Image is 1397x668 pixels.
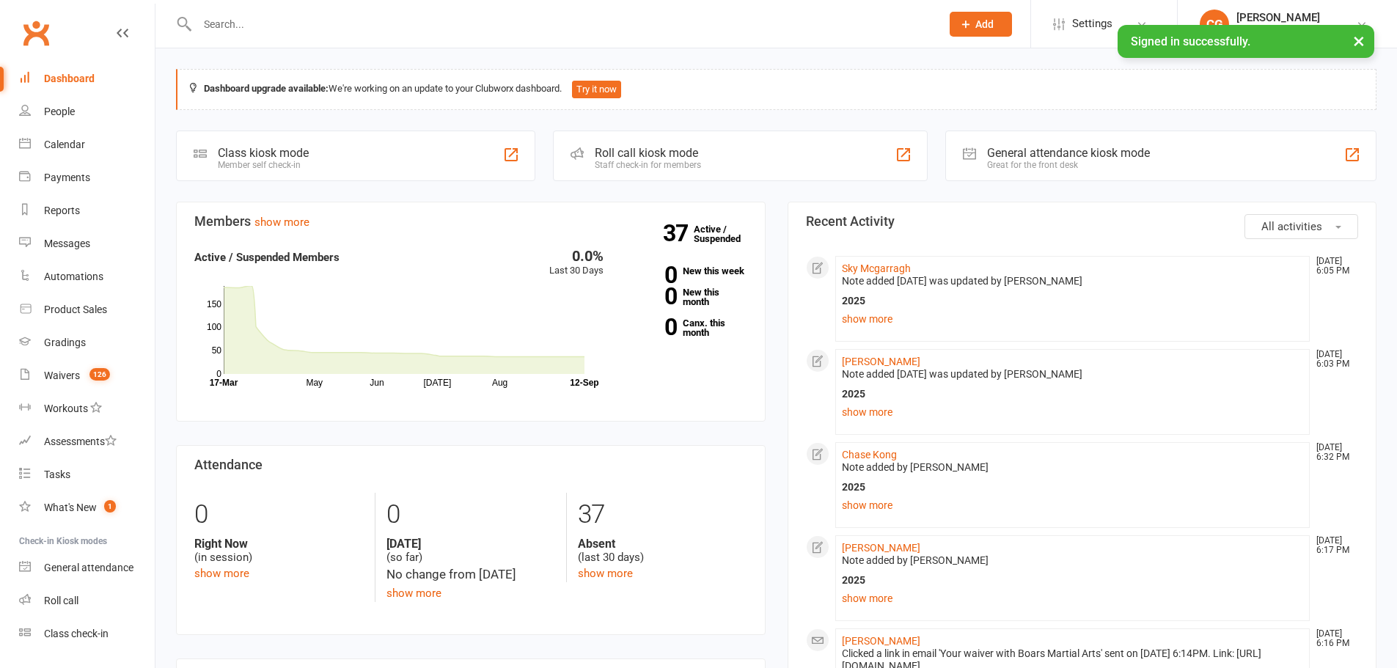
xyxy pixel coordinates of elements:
[595,160,701,170] div: Staff check-in for members
[44,595,78,606] div: Roll call
[842,368,1304,381] div: Note added [DATE] was updated by [PERSON_NAME]
[194,214,747,229] h3: Members
[1244,214,1358,239] button: All activities
[18,15,54,51] a: Clubworx
[204,83,329,94] strong: Dashboard upgrade available:
[19,551,155,584] a: General attendance kiosk mode
[19,62,155,95] a: Dashboard
[578,537,747,565] div: (last 30 days)
[842,574,1304,587] div: 2025
[254,216,309,229] a: show more
[44,205,80,216] div: Reports
[842,295,1304,307] div: 2025
[19,161,155,194] a: Payments
[386,537,555,565] div: (so far)
[194,567,249,580] a: show more
[842,309,1304,329] a: show more
[549,249,604,279] div: Last 30 Days
[44,469,70,480] div: Tasks
[194,251,340,264] strong: Active / Suspended Members
[19,326,155,359] a: Gradings
[578,493,747,537] div: 37
[194,458,747,472] h3: Attendance
[626,318,747,337] a: 0Canx. this month
[19,194,155,227] a: Reports
[44,628,109,639] div: Class check-in
[194,493,364,537] div: 0
[44,238,90,249] div: Messages
[1236,11,1320,24] div: [PERSON_NAME]
[1261,220,1322,233] span: All activities
[626,287,747,307] a: 0New this month
[842,402,1304,422] a: show more
[549,249,604,263] div: 0.0%
[1309,536,1357,555] time: [DATE] 6:17 PM
[193,14,931,34] input: Search...
[44,337,86,348] div: Gradings
[1309,257,1357,276] time: [DATE] 6:05 PM
[19,458,155,491] a: Tasks
[44,502,97,513] div: What's New
[663,222,694,244] strong: 37
[19,128,155,161] a: Calendar
[44,304,107,315] div: Product Sales
[44,139,85,150] div: Calendar
[595,146,701,160] div: Roll call kiosk mode
[19,617,155,650] a: Class kiosk mode
[626,264,677,286] strong: 0
[44,370,80,381] div: Waivers
[626,266,747,276] a: 0New this week
[842,461,1304,474] div: Note added by [PERSON_NAME]
[1309,350,1357,369] time: [DATE] 6:03 PM
[1346,25,1372,56] button: ×
[842,495,1304,515] a: show more
[104,500,116,513] span: 1
[1131,34,1250,48] span: Signed in successfully.
[987,160,1150,170] div: Great for the front desk
[572,81,621,98] button: Try it now
[975,18,994,30] span: Add
[842,356,920,367] a: [PERSON_NAME]
[578,567,633,580] a: show more
[19,392,155,425] a: Workouts
[89,368,110,381] span: 126
[842,554,1304,567] div: Note added by [PERSON_NAME]
[950,12,1012,37] button: Add
[19,260,155,293] a: Automations
[386,493,555,537] div: 0
[194,537,364,565] div: (in session)
[386,587,441,600] a: show more
[578,537,747,551] strong: Absent
[44,403,88,414] div: Workouts
[218,160,309,170] div: Member self check-in
[1200,10,1229,39] div: CG
[194,537,364,551] strong: Right Now
[842,449,897,460] a: Chase Kong
[987,146,1150,160] div: General attendance kiosk mode
[44,436,117,447] div: Assessments
[19,227,155,260] a: Messages
[842,635,920,647] a: [PERSON_NAME]
[842,588,1304,609] a: show more
[19,584,155,617] a: Roll call
[19,425,155,458] a: Assessments
[19,359,155,392] a: Waivers 126
[1072,7,1112,40] span: Settings
[694,213,758,254] a: 37Active / Suspended
[44,562,133,573] div: General attendance
[19,95,155,128] a: People
[842,263,911,274] a: Sky Mcgarragh
[19,293,155,326] a: Product Sales
[44,172,90,183] div: Payments
[44,73,95,84] div: Dashboard
[44,106,75,117] div: People
[386,565,555,584] div: No change from [DATE]
[842,275,1304,287] div: Note added [DATE] was updated by [PERSON_NAME]
[806,214,1359,229] h3: Recent Activity
[626,316,677,338] strong: 0
[1236,24,1320,37] div: Boars Martial Arts
[1309,629,1357,648] time: [DATE] 6:16 PM
[842,481,1304,493] div: 2025
[842,388,1304,400] div: 2025
[626,285,677,307] strong: 0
